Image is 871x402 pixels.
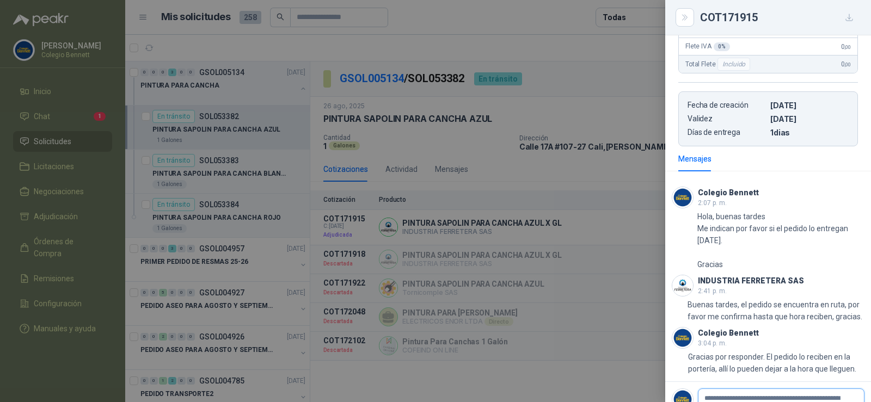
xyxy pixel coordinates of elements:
[685,58,752,71] span: Total Flete
[698,330,759,336] h3: Colegio Bennett
[841,43,851,51] span: 0
[770,101,849,110] p: [DATE]
[698,278,804,284] h3: INDUSTRIA FERRETERA SAS
[717,58,750,71] div: Incluido
[698,339,727,347] span: 3:04 p. m.
[688,101,766,110] p: Fecha de creación
[700,9,858,26] div: COT171915
[714,42,730,51] div: 0 %
[844,44,851,50] span: ,00
[672,187,693,208] img: Company Logo
[678,11,691,24] button: Close
[770,128,849,137] p: 1 dias
[844,61,851,67] span: ,00
[672,327,693,348] img: Company Logo
[688,299,864,323] p: Buenas tardes, el pedido se encuentra en ruta, por favor me confirma hasta que hora reciben, grac...
[685,42,730,51] span: Flete IVA
[697,211,864,270] p: Hola, buenas tardes Me indican por favor si el pedido lo entregan [DATE]. Gracias
[688,351,864,375] p: Gracias por responder. El pedido lo reciben en la portería, allí lo pueden dejar a la hora que ll...
[698,190,759,196] h3: Colegio Bennett
[672,275,693,296] img: Company Logo
[678,153,711,165] div: Mensajes
[770,114,849,123] p: [DATE]
[698,287,727,295] span: 2:41 p. m.
[698,199,727,207] span: 2:07 p. m.
[841,60,851,68] span: 0
[688,114,766,123] p: Validez
[688,128,766,137] p: Días de entrega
